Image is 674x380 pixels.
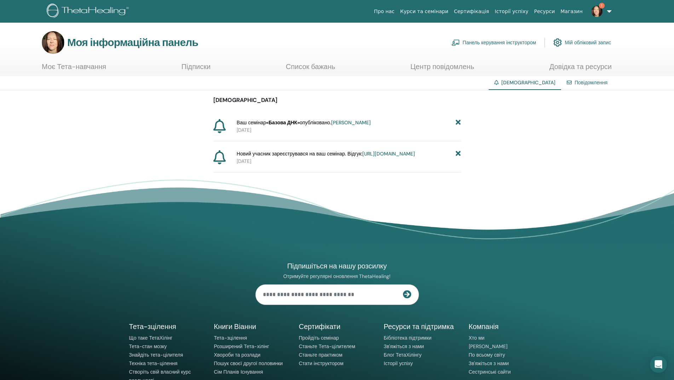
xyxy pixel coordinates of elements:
[299,352,343,358] a: Станьте практиком
[182,62,211,71] font: Підписки
[283,273,391,279] font: Отримуйте регулярні оновлення ThetaHealing!
[129,352,183,358] a: Знайдіть тета-цілителя
[553,35,611,50] a: Мій обліковий запис
[501,79,555,86] font: [DEMOGRAPHIC_DATA]
[495,8,528,14] font: Історії успіху
[129,322,176,331] font: Тета-зцілення
[237,151,362,157] font: Новий учасник зареєструвався на ваш семінар. Відгук:
[560,8,582,14] font: Магазин
[558,5,585,18] a: Магазин
[286,62,335,76] a: Список бажань
[331,119,371,126] a: [PERSON_NAME]
[129,360,178,367] a: Техніка тета-цілення
[371,5,397,18] a: Про нас
[299,343,356,350] a: Станьте Тета-цілителем
[299,335,339,341] a: Пройдіть семінар
[300,119,331,126] font: опубліковано.
[129,343,167,350] a: Тета-стан мозку
[410,62,474,71] font: Центр повідомлень
[299,322,341,331] font: Сертифікати
[214,322,257,331] font: Книги Віанни
[266,119,300,126] font: «Базова ДНК»
[400,8,448,14] font: Курси та семінари
[451,35,536,50] a: Панель керування інструктором
[182,62,211,76] a: Підписки
[454,8,489,14] font: Сертифікація
[549,62,612,71] font: Довідка та ресурси
[362,151,415,157] a: [URL][DOMAIN_NAME]
[397,5,451,18] a: Курси та семінари
[214,335,247,341] a: Тета-зцілення
[469,360,509,367] a: Зв'яжіться з нами
[650,356,667,373] div: Відкрити Intercom Messenger
[214,360,283,367] a: Пошук своєї другої половинки
[286,62,335,71] font: Список бажань
[451,5,492,18] a: Сертифікація
[492,5,531,18] a: Історії успіху
[591,6,603,17] img: default.jpg
[384,343,424,350] a: Зв'яжіться з нами
[384,322,454,331] font: Ресурси та підтримка
[214,352,260,358] a: Хвороби та розлади
[214,343,269,350] a: Розширений Тета-хілінг
[384,352,422,358] a: Блог ТетаХілінгу
[67,35,198,49] font: Моя інформаційна панель
[469,322,499,331] font: Компанія
[237,158,251,164] font: [DATE]
[42,62,106,76] a: Моє Тета-навчання
[374,8,394,14] font: Про нас
[601,3,602,8] font: 1
[565,40,611,46] font: Мій обліковий запис
[213,96,277,104] font: [DEMOGRAPHIC_DATA]
[237,127,251,133] font: [DATE]
[237,119,266,126] font: Ваш семінар
[287,261,387,271] font: Підпишіться на нашу розсилку
[469,369,511,375] a: Сестринські сайти
[129,335,173,341] a: Що таке ТетаХілінг
[410,62,474,76] a: Центр повідомлень
[214,369,263,375] a: Сім Планів Існування
[451,39,460,46] img: chalkboard-teacher.svg
[469,343,507,350] a: [PERSON_NAME]
[534,8,555,14] font: Ресурси
[553,36,562,49] img: cog.svg
[299,360,344,367] a: Стати інструктором
[47,4,131,19] img: logo.png
[42,62,106,71] font: Моє Тета-навчання
[42,31,64,54] img: default.jpg
[469,352,505,358] a: По всьому світу
[531,5,558,18] a: Ресурси
[384,335,432,341] a: Бібліотека підтримки
[549,62,612,76] a: Довідка та ресурси
[384,360,413,367] a: Історії успіху
[463,40,536,46] font: Панель керування інструктором
[575,79,607,86] a: Повідомлення
[469,335,485,341] a: Хто ми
